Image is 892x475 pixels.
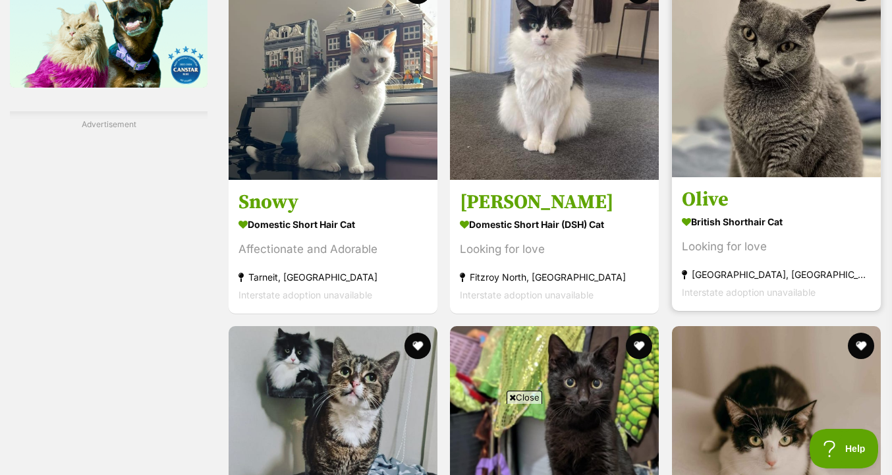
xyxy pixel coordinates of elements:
[238,215,428,234] strong: Domestic Short Hair Cat
[810,429,879,468] iframe: Help Scout Beacon - Open
[206,409,686,468] iframe: Advertisement
[238,240,428,258] div: Affectionate and Adorable
[404,333,431,359] button: favourite
[682,238,871,256] div: Looking for love
[682,187,871,212] h3: Olive
[460,240,649,258] div: Looking for love
[672,177,881,311] a: Olive British Shorthair Cat Looking for love [GEOGRAPHIC_DATA], [GEOGRAPHIC_DATA] Interstate adop...
[450,180,659,314] a: [PERSON_NAME] Domestic Short Hair (DSH) Cat Looking for love Fitzroy North, [GEOGRAPHIC_DATA] Int...
[238,190,428,215] h3: Snowy
[460,289,594,300] span: Interstate adoption unavailable
[229,180,437,314] a: Snowy Domestic Short Hair Cat Affectionate and Adorable Tarneit, [GEOGRAPHIC_DATA] Interstate ado...
[238,268,428,286] strong: Tarneit, [GEOGRAPHIC_DATA]
[507,391,542,404] span: Close
[627,333,653,359] button: favourite
[460,190,649,215] h3: [PERSON_NAME]
[460,268,649,286] strong: Fitzroy North, [GEOGRAPHIC_DATA]
[238,289,372,300] span: Interstate adoption unavailable
[682,287,816,298] span: Interstate adoption unavailable
[682,212,871,231] strong: British Shorthair Cat
[682,265,871,283] strong: [GEOGRAPHIC_DATA], [GEOGRAPHIC_DATA]
[848,333,874,359] button: favourite
[460,215,649,234] strong: Domestic Short Hair (DSH) Cat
